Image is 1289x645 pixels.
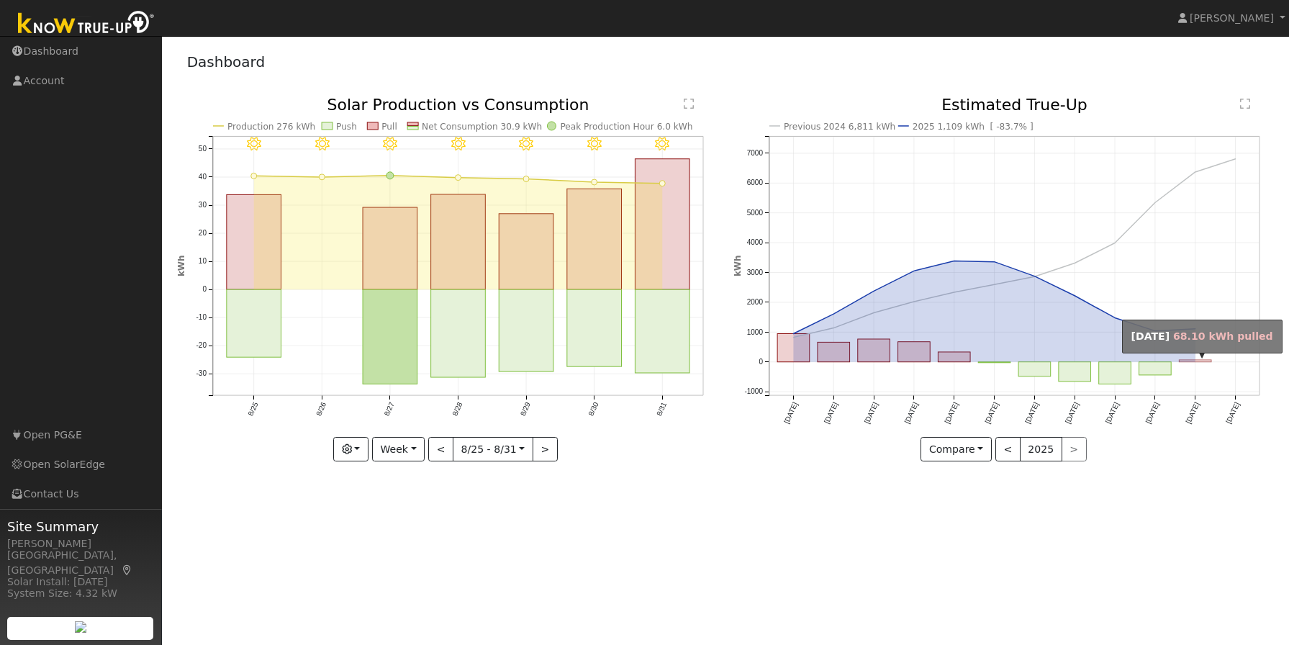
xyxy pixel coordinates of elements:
[315,401,327,418] text: 8/26
[592,179,597,185] circle: onclick=""
[636,159,690,290] rect: onclick=""
[1020,437,1062,461] button: 2025
[455,175,461,181] circle: onclick=""
[198,145,207,153] text: 50
[1152,200,1158,206] circle: onclick=""
[75,621,86,633] img: retrieve
[831,312,836,317] circle: onclick=""
[315,137,329,152] i: 8/26 - Clear
[383,137,397,152] i: 8/27 - Clear
[363,290,417,384] rect: onclick=""
[499,214,553,289] rect: onclick=""
[1023,401,1040,425] text: [DATE]
[831,325,836,331] circle: onclick=""
[196,370,207,378] text: -30
[1031,274,1037,279] circle: onclick=""
[11,8,162,40] img: Know True-Up
[777,334,810,362] rect: onclick=""
[921,437,992,461] button: Compare
[746,239,763,247] text: 4000
[1104,401,1121,425] text: [DATE]
[1139,362,1172,375] rect: onclick=""
[250,173,256,179] circle: onclick=""
[202,286,207,294] text: 0
[336,122,357,132] text: Push
[1059,362,1091,382] rect: onclick=""
[790,335,796,340] circle: onclick=""
[227,122,315,132] text: Production 276 kWh
[636,290,690,374] rect: onclick=""
[759,358,763,366] text: 0
[746,299,763,307] text: 2000
[871,310,877,316] circle: onclick=""
[746,269,763,276] text: 3000
[790,331,796,337] circle: onclick=""
[431,290,486,378] rect: onclick=""
[863,401,879,425] text: [DATE]
[198,258,207,266] text: 10
[983,401,1000,425] text: [DATE]
[327,96,589,114] text: Solar Production vs Consumption
[587,137,602,152] i: 8/30 - Clear
[1072,261,1077,266] circle: onclick=""
[567,290,622,367] rect: onclick=""
[1112,240,1118,246] circle: onclick=""
[1131,330,1170,342] strong: [DATE]
[938,353,970,363] rect: onclick=""
[196,342,207,350] text: -20
[746,328,763,336] text: 1000
[746,209,763,217] text: 5000
[911,299,917,305] circle: onclick=""
[941,96,1087,114] text: Estimated True-Up
[995,437,1021,461] button: <
[176,256,186,277] text: kWh
[1112,315,1118,321] circle: onclick=""
[519,137,533,152] i: 8/29 - Clear
[992,259,998,265] circle: onclick=""
[1099,362,1131,384] rect: onclick=""
[903,401,919,425] text: [DATE]
[7,548,154,578] div: [GEOGRAPHIC_DATA], [GEOGRAPHIC_DATA]
[453,437,533,461] button: 8/25 - 8/31
[951,258,957,264] circle: onclick=""
[499,290,553,372] rect: onclick=""
[858,340,890,363] rect: onclick=""
[656,137,670,152] i: 8/31 - Clear
[386,172,394,179] circle: onclick=""
[1193,169,1198,175] circle: onclick=""
[196,314,207,322] text: -10
[121,564,134,576] a: Map
[913,122,1034,132] text: 2025 1,109 kWh [ -83.7% ]
[1072,293,1077,299] circle: onclick=""
[198,173,207,181] text: 40
[1144,401,1161,425] text: [DATE]
[782,401,799,425] text: [DATE]
[383,401,396,418] text: 8/27
[1233,156,1239,162] circle: onclick=""
[7,574,154,590] div: Solar Install: [DATE]
[451,137,466,152] i: 8/28 - Clear
[422,122,542,132] text: Net Consumption 30.9 kWh
[7,517,154,536] span: Site Summary
[1240,98,1250,109] text: 
[226,290,281,358] rect: onclick=""
[428,437,453,461] button: <
[561,122,693,132] text: Peak Production Hour 6.0 kWh
[1225,401,1241,425] text: [DATE]
[784,122,895,132] text: Previous 2024 6,811 kWh
[992,282,998,288] circle: onclick=""
[1031,274,1037,280] circle: onclick=""
[655,401,668,418] text: 8/31
[871,289,877,294] circle: onclick=""
[1018,362,1051,376] rect: onclick=""
[587,401,600,418] text: 8/30
[523,176,529,182] circle: onclick=""
[1190,12,1274,24] span: [PERSON_NAME]
[198,230,207,238] text: 20
[431,194,486,289] rect: onclick=""
[943,401,959,425] text: [DATE]
[733,256,743,277] text: kWh
[978,362,1010,363] rect: onclick=""
[247,137,261,152] i: 8/25 - Clear
[1185,401,1201,425] text: [DATE]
